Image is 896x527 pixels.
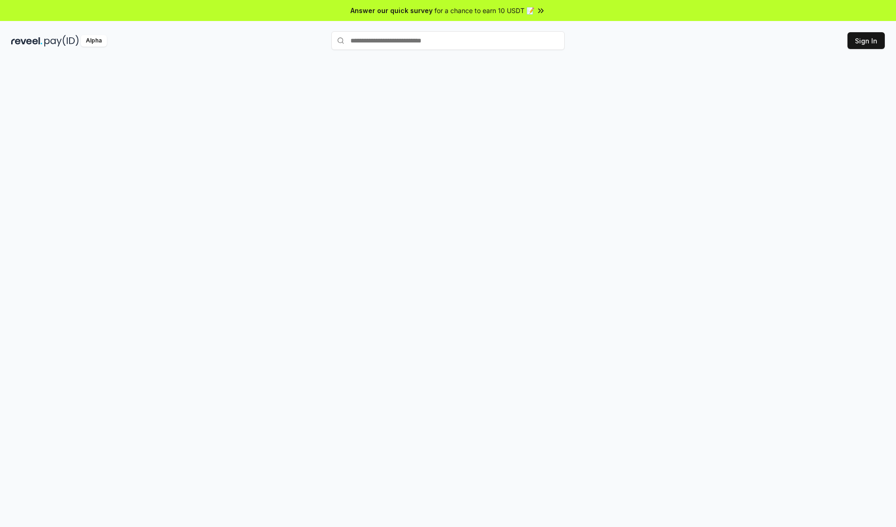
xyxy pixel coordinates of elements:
div: Alpha [81,35,107,47]
img: pay_id [44,35,79,47]
span: for a chance to earn 10 USDT 📝 [434,6,534,15]
button: Sign In [847,32,885,49]
span: Answer our quick survey [350,6,433,15]
img: reveel_dark [11,35,42,47]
